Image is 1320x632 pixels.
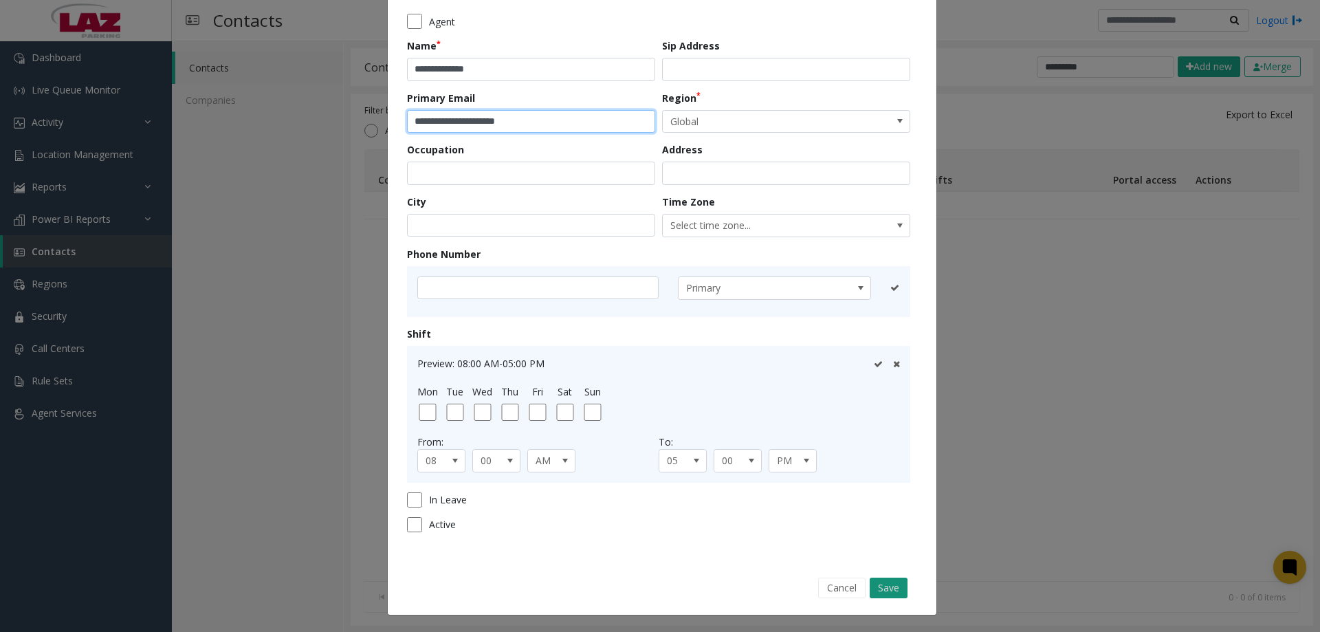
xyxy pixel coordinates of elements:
label: Wed [472,384,492,399]
span: AM [528,450,565,472]
label: Address [662,142,703,157]
span: Select time zone... [663,215,860,237]
span: 00 [714,450,751,472]
label: Fri [532,384,543,399]
span: 05 [659,450,696,472]
label: Primary Email [407,91,475,105]
span: In Leave [429,492,467,507]
div: From: [417,435,659,449]
span: 08 [418,450,455,472]
span: Global [663,111,860,133]
span: Primary [679,277,832,299]
span: 00 [473,450,510,472]
label: Phone Number [407,247,481,261]
label: Mon [417,384,438,399]
label: Sat [558,384,572,399]
label: Name [407,39,441,53]
label: Sip Address [662,39,720,53]
span: Preview: 08:00 AM-05:00 PM [417,357,544,370]
label: Time Zone [662,195,715,209]
label: Sun [584,384,601,399]
span: Active [429,517,456,532]
label: Shift [407,327,431,341]
label: Region [662,91,701,105]
button: Cancel [818,578,866,598]
label: Thu [501,384,518,399]
label: Tue [446,384,463,399]
button: Save [870,578,907,598]
label: Occupation [407,142,464,157]
label: City [407,195,426,209]
div: To: [659,435,900,449]
span: PM [769,450,806,472]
